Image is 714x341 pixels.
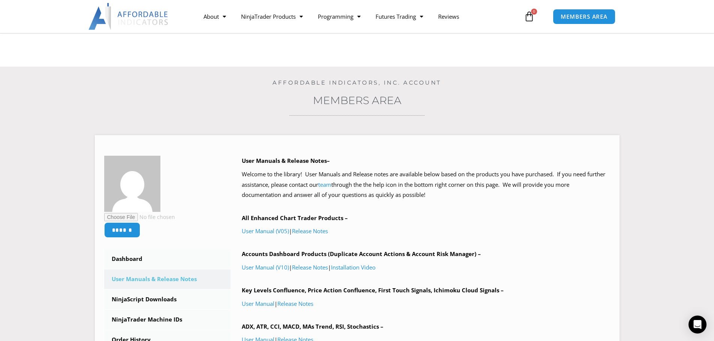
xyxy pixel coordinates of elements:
a: User Manual [242,300,274,307]
a: User Manuals & Release Notes [104,270,231,289]
a: 0 [513,6,546,27]
img: LogoAI | Affordable Indicators – NinjaTrader [88,3,169,30]
a: Futures Trading [368,8,431,25]
b: Key Levels Confluence, Price Action Confluence, First Touch Signals, Ichimoku Cloud Signals – [242,286,504,294]
a: User Manual (V10) [242,264,289,271]
a: Affordable Indicators, Inc. Account [272,79,442,86]
a: Installation Video [331,264,376,271]
b: ADX, ATR, CCI, MACD, MAs Trend, RSI, Stochastics – [242,323,383,330]
p: | | [242,262,610,273]
img: 0c4aa36e1da2d78f958ff0163081c843a8647c1f6a9fde859b4c465f6f295ff3 [104,156,160,212]
a: Members Area [313,94,401,107]
a: Release Notes [292,227,328,235]
a: NinjaTrader Products [234,8,310,25]
div: Open Intercom Messenger [689,316,707,334]
a: Release Notes [292,264,328,271]
b: User Manuals & Release Notes– [242,157,330,164]
a: About [196,8,234,25]
b: Accounts Dashboard Products (Duplicate Account Actions & Account Risk Manager) – [242,250,481,258]
p: | [242,299,610,309]
a: MEMBERS AREA [553,9,615,24]
a: Dashboard [104,249,231,269]
nav: Menu [196,8,522,25]
span: 0 [531,9,537,15]
a: User Manual (V05) [242,227,289,235]
span: MEMBERS AREA [561,14,608,19]
a: Reviews [431,8,467,25]
a: NinjaTrader Machine IDs [104,310,231,329]
a: Programming [310,8,368,25]
a: Release Notes [277,300,313,307]
b: All Enhanced Chart Trader Products – [242,214,348,222]
p: Welcome to the library! User Manuals and Release notes are available below based on the products ... [242,169,610,201]
p: | [242,226,610,237]
a: team [318,181,331,188]
a: NinjaScript Downloads [104,290,231,309]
